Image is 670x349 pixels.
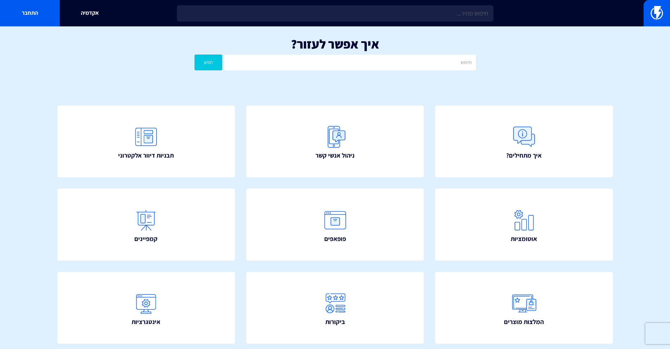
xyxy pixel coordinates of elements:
[246,189,424,261] a: פופאפים
[224,55,476,70] input: חיפוש
[506,151,542,160] span: איך מתחילים?
[177,5,493,21] input: חיפוש מהיר...
[194,55,223,70] button: חפש
[134,234,158,243] span: קמפיינים
[132,317,160,326] span: אינטגרציות
[246,272,424,344] a: ביקורות
[435,189,613,261] a: אוטומציות
[504,317,544,326] span: המלצות מוצרים
[435,272,613,344] a: המלצות מוצרים
[57,272,235,344] a: אינטגרציות
[435,106,613,178] a: איך מתחילים?
[315,151,355,160] span: ניהול אנשי קשר
[57,189,235,261] a: קמפיינים
[324,234,346,243] span: פופאפים
[118,151,174,160] span: תבניות דיוור אלקטרוני
[511,234,537,243] span: אוטומציות
[325,317,345,326] span: ביקורות
[57,106,235,178] a: תבניות דיוור אלקטרוני
[246,106,424,178] a: ניהול אנשי קשר
[11,37,659,51] h1: איך אפשר לעזור?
